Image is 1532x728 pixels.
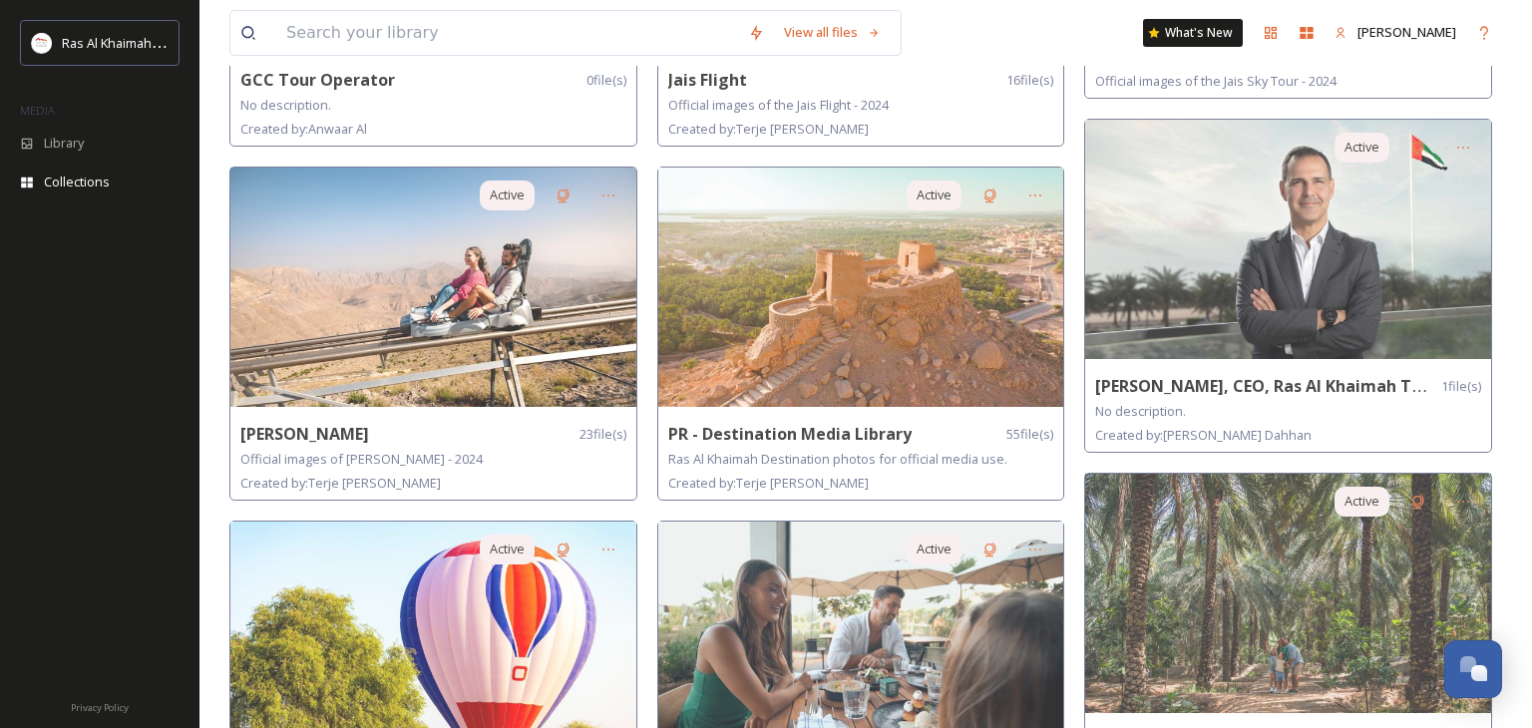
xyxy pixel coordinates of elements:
[658,168,1064,407] img: 21f13973-0c2b-4138-b2f3-8f4bea45de3a.jpg
[32,33,52,53] img: Logo_RAKTDA_RGB-01.png
[44,134,84,153] span: Library
[1085,474,1491,713] img: 6af0912f-5ad3-4dba-861f-f5ab8fa920a1.jpg
[668,450,1007,468] span: Ras Al Khaimah Destination photos for official media use.
[1095,402,1186,420] span: No description.
[1344,138,1379,157] span: Active
[579,425,626,444] span: 23 file(s)
[230,168,636,407] img: bd81b62b-870d-422c-9bd4-4761a91d25bf.jpg
[668,474,869,492] span: Created by: Terje [PERSON_NAME]
[276,11,738,55] input: Search your library
[1095,426,1312,444] span: Created by: [PERSON_NAME] Dahhan
[240,96,331,114] span: No description.
[1006,425,1053,444] span: 55 file(s)
[1085,120,1491,359] img: c31c8ceb-515d-4687-9f3e-56b1a242d210.jpg
[490,540,525,558] span: Active
[668,423,912,445] strong: PR - Destination Media Library
[240,69,395,91] strong: GCC Tour Operator
[71,694,129,718] a: Privacy Policy
[668,96,889,114] span: Official images of the Jais Flight - 2024
[1344,492,1379,511] span: Active
[1444,640,1502,698] button: Open Chat
[62,33,344,52] span: Ras Al Khaimah Tourism Development Authority
[240,423,369,445] strong: [PERSON_NAME]
[1325,13,1466,52] a: [PERSON_NAME]
[240,120,367,138] span: Created by: Anwaar Al
[668,120,869,138] span: Created by: Terje [PERSON_NAME]
[1357,23,1456,41] span: [PERSON_NAME]
[774,13,891,52] a: View all files
[586,71,626,90] span: 0 file(s)
[44,173,110,191] span: Collections
[490,185,525,204] span: Active
[917,540,952,558] span: Active
[1095,72,1337,90] span: Official images of the Jais Sky Tour - 2024
[1143,19,1243,47] a: What's New
[668,69,747,91] strong: Jais Flight
[20,103,55,118] span: MEDIA
[1006,71,1053,90] span: 16 file(s)
[240,474,441,492] span: Created by: Terje [PERSON_NAME]
[240,450,483,468] span: Official images of [PERSON_NAME] - 2024
[1441,377,1481,396] span: 1 file(s)
[71,701,129,714] span: Privacy Policy
[917,185,952,204] span: Active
